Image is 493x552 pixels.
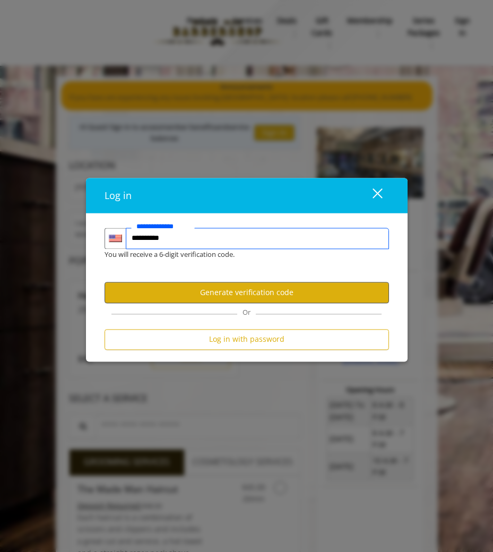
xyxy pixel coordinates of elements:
[105,282,389,303] button: Generate verification code
[353,185,389,206] button: close dialog
[360,187,382,203] div: close dialog
[97,249,381,260] div: You will receive a 6-digit verification code.
[237,307,256,317] span: Or
[105,329,389,350] button: Log in with password
[105,189,132,202] span: Log in
[105,228,126,249] div: Country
